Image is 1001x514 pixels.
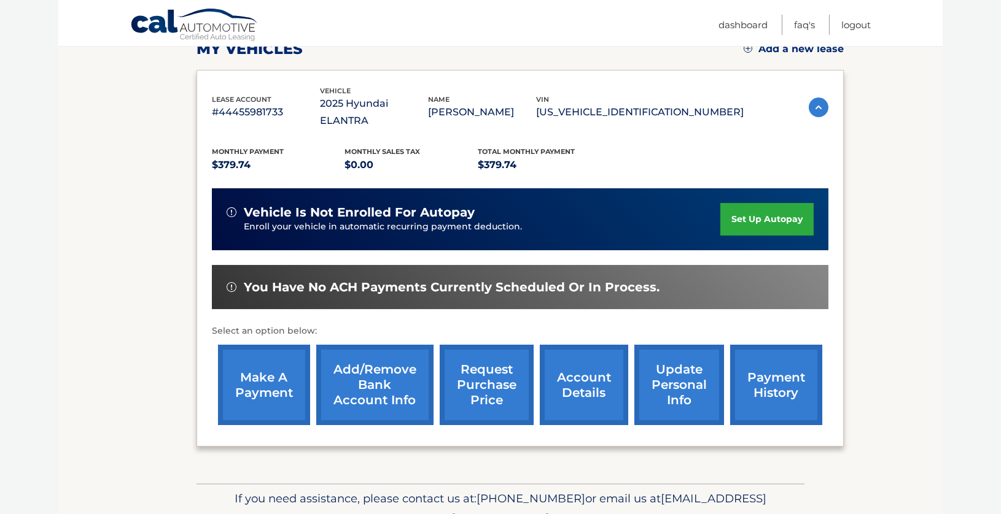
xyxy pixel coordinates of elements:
a: update personal info [634,345,724,425]
img: alert-white.svg [227,282,236,292]
span: [PHONE_NUMBER] [477,491,585,505]
a: Dashboard [719,15,768,35]
p: $379.74 [212,156,345,174]
img: accordion-active.svg [809,98,828,117]
p: [US_VEHICLE_IDENTIFICATION_NUMBER] [536,104,744,121]
p: 2025 Hyundai ELANTRA [320,95,428,129]
a: Logout [841,15,871,35]
p: $0.00 [345,156,478,174]
span: You have no ACH payments currently scheduled or in process. [244,280,660,295]
a: Add/Remove bank account info [316,345,434,425]
a: FAQ's [794,15,815,35]
a: make a payment [218,345,310,425]
a: account details [540,345,628,425]
img: add.svg [744,44,752,53]
a: Add a new lease [744,43,844,55]
h2: my vehicles [197,40,303,58]
img: alert-white.svg [227,207,236,217]
span: Monthly sales Tax [345,147,421,156]
span: vin [536,95,549,104]
p: #44455981733 [212,104,320,121]
span: Total Monthly Payment [478,147,575,156]
p: $379.74 [478,156,611,174]
span: name [428,95,450,104]
span: vehicle [320,86,351,95]
span: Monthly Payment [212,147,284,156]
a: set up autopay [720,203,814,236]
a: payment history [730,345,822,425]
a: request purchase price [440,345,534,425]
p: Select an option below: [212,324,828,339]
p: [PERSON_NAME] [428,104,536,121]
a: Cal Automotive [130,8,259,44]
span: lease account [212,95,271,104]
span: vehicle is not enrolled for autopay [244,205,475,220]
p: Enroll your vehicle in automatic recurring payment deduction. [244,220,720,234]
